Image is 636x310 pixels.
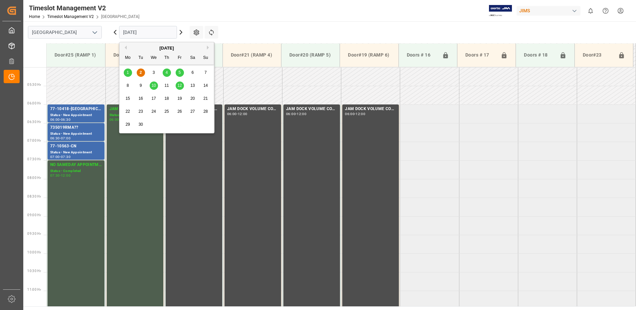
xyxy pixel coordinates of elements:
[164,96,169,101] span: 18
[297,112,306,115] div: 12:00
[137,81,145,90] div: Choose Tuesday, September 9th, 2025
[228,49,276,61] div: Door#21 (RAMP 4)
[286,106,337,112] div: JAM DOCK VOLUME CONTROL
[189,81,197,90] div: Choose Saturday, September 13th, 2025
[137,120,145,129] div: Choose Tuesday, September 30th, 2025
[356,112,365,115] div: 12:00
[163,54,171,62] div: Th
[296,112,297,115] div: -
[176,81,184,90] div: Choose Friday, September 12th, 2025
[227,106,278,112] div: JAM DOCK VOLUME CONTROL
[27,101,41,105] span: 06:00 Hr
[404,49,439,62] div: Doors # 16
[121,66,212,131] div: month 2025-09
[27,195,41,198] span: 08:30 Hr
[27,120,41,124] span: 06:30 Hr
[50,137,60,140] div: 06:30
[202,69,210,77] div: Choose Sunday, September 7th, 2025
[111,49,158,61] div: Door#24 (RAMP 2)
[50,124,102,131] div: 735019RMA??
[164,83,169,88] span: 11
[140,70,142,75] span: 2
[203,96,208,101] span: 21
[137,107,145,116] div: Choose Tuesday, September 23rd, 2025
[202,94,210,103] div: Choose Sunday, September 21st, 2025
[124,81,132,90] div: Choose Monday, September 8th, 2025
[138,122,143,127] span: 30
[50,168,102,174] div: Status - Completed
[125,122,130,127] span: 29
[166,70,168,75] span: 4
[190,96,195,101] span: 20
[137,94,145,103] div: Choose Tuesday, September 16th, 2025
[138,96,143,101] span: 16
[27,250,41,254] span: 10:00 Hr
[177,109,182,114] span: 26
[27,213,41,217] span: 09:00 Hr
[50,106,102,112] div: 77-10418-[GEOGRAPHIC_DATA](IN07/11 lines)
[189,107,197,116] div: Choose Saturday, September 27th, 2025
[50,112,102,118] div: Status - New Appointment
[189,69,197,77] div: Choose Saturday, September 6th, 2025
[119,26,177,39] input: DD.MM.YYYY
[119,45,214,52] div: [DATE]
[61,174,71,177] div: 12:00
[27,83,41,86] span: 05:30 Hr
[345,106,396,112] div: JAM DOCK VOLUME CONTROL
[60,174,61,177] div: -
[203,83,208,88] span: 14
[192,70,194,75] span: 6
[50,162,102,168] div: NO SAMEDAY APPOINTMENT
[190,109,195,114] span: 27
[179,70,181,75] span: 5
[89,27,99,38] button: open menu
[125,96,130,101] span: 15
[189,94,197,103] div: Choose Saturday, September 20th, 2025
[203,109,208,114] span: 28
[27,139,41,142] span: 07:00 Hr
[177,83,182,88] span: 12
[150,107,158,116] div: Choose Wednesday, September 24th, 2025
[151,83,156,88] span: 10
[153,70,155,75] span: 3
[109,106,161,112] div: JAM DOCK CONTROL
[205,70,207,75] span: 7
[164,109,169,114] span: 25
[137,54,145,62] div: Tu
[127,83,129,88] span: 8
[27,157,41,161] span: 07:30 Hr
[60,155,61,158] div: -
[190,83,195,88] span: 13
[176,107,184,116] div: Choose Friday, September 26th, 2025
[47,14,94,19] a: Timeslot Management V2
[61,118,71,121] div: 06:30
[345,112,355,115] div: 06:00
[189,54,197,62] div: Sa
[109,112,161,118] div: Status - Completed
[124,94,132,103] div: Choose Monday, September 15th, 2025
[50,150,102,155] div: Status - New Appointment
[163,69,171,77] div: Choose Thursday, September 4th, 2025
[123,46,127,50] button: Previous Month
[61,137,71,140] div: 07:00
[580,49,615,62] div: Door#23
[138,109,143,114] span: 23
[355,112,356,115] div: -
[177,96,182,101] span: 19
[124,54,132,62] div: Mo
[163,107,171,116] div: Choose Thursday, September 25th, 2025
[237,112,238,115] div: -
[176,54,184,62] div: Fr
[60,118,61,121] div: -
[27,232,41,235] span: 09:30 Hr
[27,176,41,180] span: 08:00 Hr
[150,54,158,62] div: We
[61,155,71,158] div: 07:30
[125,109,130,114] span: 22
[28,26,102,39] input: Type to search/select
[29,14,40,19] a: Home
[151,96,156,101] span: 17
[150,69,158,77] div: Choose Wednesday, September 3rd, 2025
[463,49,498,62] div: Doors # 17
[124,120,132,129] div: Choose Monday, September 29th, 2025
